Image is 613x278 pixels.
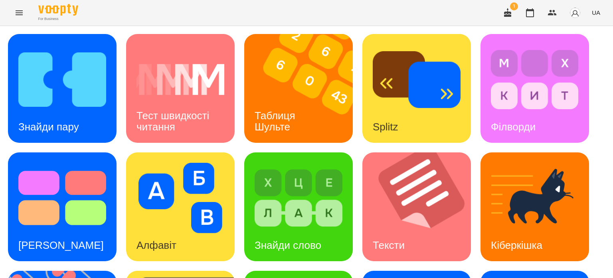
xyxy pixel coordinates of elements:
[38,16,78,22] span: For Business
[491,121,536,133] h3: Філворди
[481,152,589,261] a: КіберкішкаКіберкішка
[569,7,581,18] img: avatar_s.png
[255,239,321,251] h3: Знайди слово
[136,239,176,251] h3: Алфавіт
[255,163,342,233] img: Знайди слово
[126,34,235,143] a: Тест швидкості читанняТест швидкості читання
[18,163,106,233] img: Тест Струпа
[18,239,104,251] h3: [PERSON_NAME]
[10,3,29,22] button: Menu
[8,152,117,261] a: Тест Струпа[PERSON_NAME]
[481,34,589,143] a: ФілвордиФілворди
[373,239,405,251] h3: Тексти
[244,34,363,143] img: Таблиця Шульте
[244,34,353,143] a: Таблиця ШультеТаблиця Шульте
[362,152,481,261] img: Тексти
[362,34,471,143] a: SplitzSplitz
[18,44,106,115] img: Знайди пару
[255,110,298,132] h3: Таблиця Шульте
[126,152,235,261] a: АлфавітАлфавіт
[18,121,79,133] h3: Знайди пару
[589,5,603,20] button: UA
[510,2,518,10] span: 1
[136,44,224,115] img: Тест швидкості читання
[8,34,117,143] a: Знайди паруЗнайди пару
[491,163,579,233] img: Кіберкішка
[592,8,600,17] span: UA
[362,152,471,261] a: ТекстиТексти
[491,239,542,251] h3: Кіберкішка
[373,44,461,115] img: Splitz
[136,110,212,132] h3: Тест швидкості читання
[373,121,398,133] h3: Splitz
[244,152,353,261] a: Знайди словоЗнайди слово
[38,4,78,16] img: Voopty Logo
[491,44,579,115] img: Філворди
[136,163,224,233] img: Алфавіт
